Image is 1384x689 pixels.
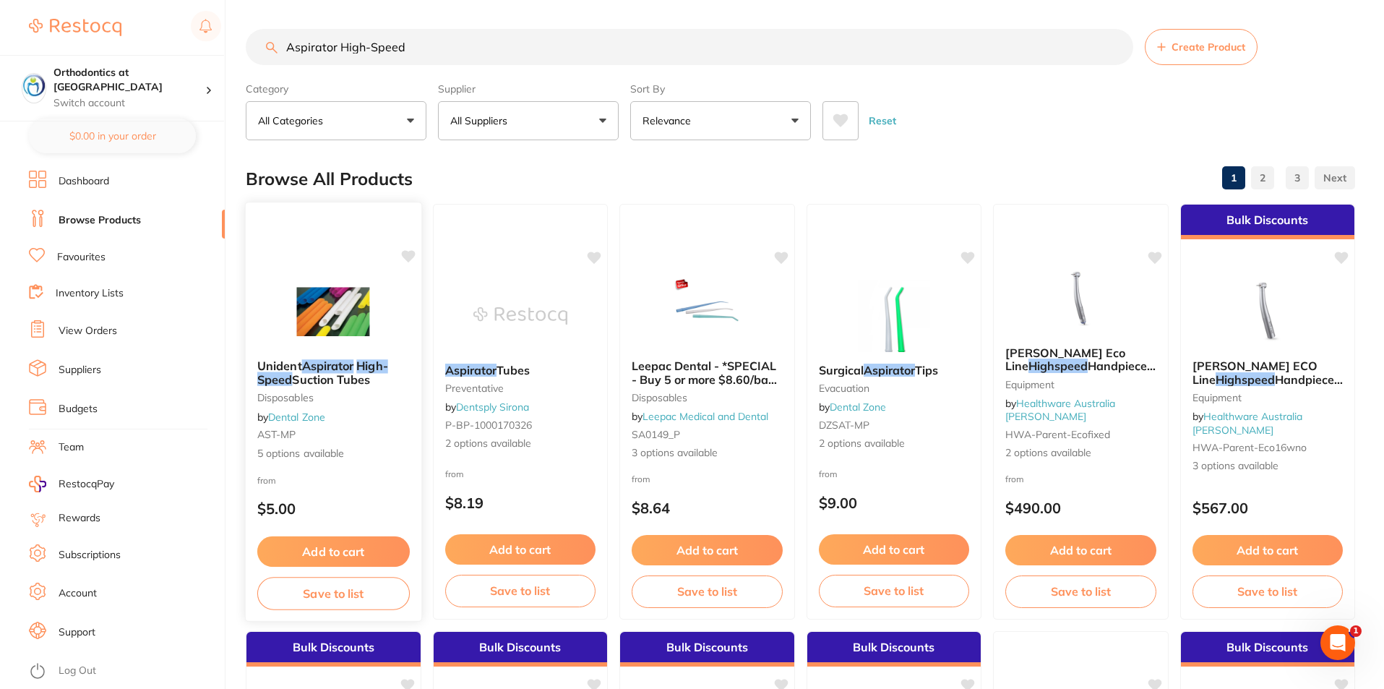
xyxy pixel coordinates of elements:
button: Save to list [257,577,410,609]
em: High-Speed [257,359,388,387]
button: Add to cart [1192,535,1344,565]
div: Bulk Discounts [620,632,794,667]
span: by [257,410,325,423]
div: Bulk Discounts [1181,632,1355,667]
a: 3 [1286,163,1309,192]
em: Aspirator [445,363,497,377]
span: by [819,401,886,414]
b: Surgical Aspirator Tips [819,364,970,377]
span: DZSAT-MP [819,419,869,432]
a: Restocq Logo [29,11,121,44]
div: Bulk Discounts [434,632,608,667]
button: Relevance [630,101,811,140]
span: [PERSON_NAME] Eco Line [1005,346,1125,373]
small: preventative [445,382,596,394]
a: Rewards [59,511,100,526]
a: Log Out [59,664,96,678]
span: HWA-parent-ecofixed [1005,428,1110,441]
p: Relevance [642,114,697,128]
a: Healthware Australia [PERSON_NAME] [1192,410,1302,436]
img: Surgical Aspirator Tips [847,280,941,352]
a: 2 [1251,163,1274,192]
button: All Categories [246,101,426,140]
a: Leepac Medical and Dental [642,410,768,423]
a: Account [59,586,97,601]
a: Inventory Lists [56,286,124,301]
span: by [445,401,529,414]
span: from [819,468,838,479]
b: Aspirator Tubes [445,364,596,377]
p: $9.00 [819,495,970,511]
a: Dashboard [59,174,109,189]
span: HWA-parent-eco16wno [1192,441,1307,454]
button: Add to cart [257,536,410,568]
em: Highspeed [1028,359,1088,373]
img: Restocq Logo [29,19,121,36]
span: 1 [1350,625,1362,637]
p: All Suppliers [450,114,513,128]
button: Save to list [819,575,970,607]
em: Highspeed [1216,372,1275,387]
a: Support [59,625,95,640]
b: Unident Aspirator High-Speed Suction Tubes [257,359,410,386]
span: SA0149_P [632,428,680,441]
span: 2 options available [1005,446,1156,461]
span: Tips [915,363,938,377]
small: disposables [632,392,783,403]
span: from [632,474,650,484]
b: Leepac Dental - *SPECIAL - Buy 5 or more $8.60/bag* Disposable Surgical Aspirator Tips - High Qua... [632,359,783,386]
a: Dental Zone [268,410,325,423]
a: Healthware Australia [PERSON_NAME] [1005,397,1115,423]
a: Dentsply Sirona [456,401,529,414]
img: Aspirator Tubes [473,280,567,352]
h2: Browse All Products [246,169,413,189]
span: RestocqPay [59,477,114,492]
p: $490.00 [1005,500,1156,516]
label: Category [246,82,426,95]
em: Aspirator [302,359,354,373]
button: Add to cart [632,535,783,565]
img: Mk-dent ECO Line Highspeed Handpiece Small Head (16W) Non Optic [1221,275,1315,348]
b: Mk-dent ECO Line Highspeed Handpiece Small Head (16W) Non Optic [1192,359,1344,386]
button: All Suppliers [438,101,619,140]
small: Equipment [1005,379,1156,390]
small: Disposables [257,392,410,403]
span: Suction Tubes [292,372,370,386]
a: Budgets [59,402,98,416]
span: from [445,468,464,479]
span: 3 options available [1192,459,1344,474]
span: P-BP-1000170326 [445,419,532,432]
button: Save to list [445,575,596,607]
span: 3 options available [632,446,783,461]
p: $567.00 [1192,500,1344,516]
small: Equipment [1192,392,1344,403]
span: Leepac Dental - *SPECIAL - Buy 5 or more $8.60/bag* Disposable Surgical [632,359,781,413]
a: Dental Zone [830,401,886,414]
span: Surgical [819,363,864,377]
span: [PERSON_NAME] ECO Line [1192,359,1318,386]
button: Add to cart [819,534,970,565]
a: Browse Products [59,213,141,228]
input: Search Products [246,29,1133,65]
a: View Orders [59,324,117,338]
span: Tubes [497,363,530,377]
span: AST-MP [257,428,296,441]
h4: Orthodontics at Penrith [53,66,205,94]
button: Save to list [632,575,783,607]
button: Add to cart [445,534,596,565]
button: Reset [864,101,901,140]
button: Save to list [1005,575,1156,607]
button: Create Product [1145,29,1258,65]
label: Supplier [438,82,619,95]
p: All Categories [258,114,329,128]
small: Evacuation [819,382,970,394]
button: Add to cart [1005,535,1156,565]
a: RestocqPay [29,476,114,492]
img: MK-dent Eco Line Highspeed Handpiece with Fixed Connection Turbine [1033,262,1127,335]
span: 2 options available [819,437,970,451]
p: Switch account [53,96,205,111]
a: 1 [1222,163,1245,192]
a: Team [59,440,84,455]
p: $8.19 [445,495,596,511]
span: from [257,474,276,485]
